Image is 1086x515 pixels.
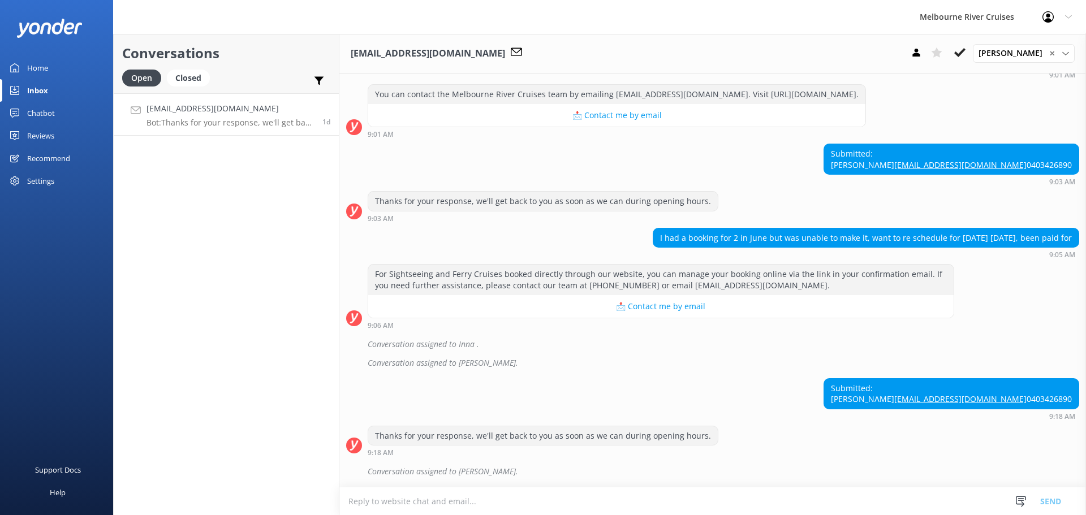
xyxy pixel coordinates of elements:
[368,449,394,456] strong: 9:18 AM
[824,379,1079,409] div: Submitted: [PERSON_NAME] 0403426890
[368,295,954,318] button: 📩 Contact me by email
[27,102,55,124] div: Chatbot
[824,178,1079,185] div: 09:03am 13-Aug-2025 (UTC +10:00) Australia/Sydney
[368,321,954,329] div: 09:06am 13-Aug-2025 (UTC +10:00) Australia/Sydney
[1007,71,1079,79] div: 09:01am 13-Aug-2025 (UTC +10:00) Australia/Sydney
[368,426,718,445] div: Thanks for your response, we'll get back to you as soon as we can during opening hours.
[122,71,167,84] a: Open
[27,170,54,192] div: Settings
[368,192,718,211] div: Thanks for your response, we'll get back to you as soon as we can during opening hours.
[146,102,314,115] h4: [EMAIL_ADDRESS][DOMAIN_NAME]
[114,93,339,136] a: [EMAIL_ADDRESS][DOMAIN_NAME]Bot:Thanks for your response, we'll get back to you as soon as we can...
[27,79,48,102] div: Inbox
[1049,252,1075,258] strong: 9:05 AM
[27,124,54,147] div: Reviews
[824,412,1079,420] div: 09:18am 13-Aug-2025 (UTC +10:00) Australia/Sydney
[1049,72,1075,79] strong: 9:01 AM
[27,147,70,170] div: Recommend
[368,130,866,138] div: 09:01am 13-Aug-2025 (UTC +10:00) Australia/Sydney
[973,44,1075,62] div: Assign User
[653,228,1079,248] div: I had a booking for 2 in June but was unable to make it, want to re schedule for [DATE] [DATE], b...
[824,144,1079,174] div: Submitted: [PERSON_NAME] 0403426890
[368,462,1079,481] div: Conversation assigned to [PERSON_NAME].
[346,462,1079,481] div: 2025-08-12T23:23:59.080
[368,448,718,456] div: 09:18am 13-Aug-2025 (UTC +10:00) Australia/Sydney
[979,47,1049,59] span: [PERSON_NAME]
[167,71,216,84] a: Closed
[346,335,1079,354] div: 2025-08-12T23:11:07.217
[368,322,394,329] strong: 9:06 AM
[368,353,1079,373] div: Conversation assigned to [PERSON_NAME].
[368,104,865,127] button: 📩 Contact me by email
[351,46,505,61] h3: [EMAIL_ADDRESS][DOMAIN_NAME]
[894,393,1027,404] a: [EMAIL_ADDRESS][DOMAIN_NAME]
[50,481,66,504] div: Help
[368,265,954,295] div: For Sightseeing and Ferry Cruises booked directly through our website, you can manage your bookin...
[368,131,394,138] strong: 9:01 AM
[167,70,210,86] div: Closed
[35,458,81,481] div: Support Docs
[1049,413,1075,420] strong: 9:18 AM
[653,250,1079,258] div: 09:05am 13-Aug-2025 (UTC +10:00) Australia/Sydney
[1049,48,1055,59] span: ✕
[322,117,330,127] span: 09:18am 13-Aug-2025 (UTC +10:00) Australia/Sydney
[122,70,161,86] div: Open
[17,19,82,37] img: yonder-white-logo.png
[368,85,865,104] div: You can contact the Melbourne River Cruises team by emailing [EMAIL_ADDRESS][DOMAIN_NAME]. Visit ...
[894,159,1027,170] a: [EMAIL_ADDRESS][DOMAIN_NAME]
[122,42,330,64] h2: Conversations
[368,214,718,222] div: 09:03am 13-Aug-2025 (UTC +10:00) Australia/Sydney
[27,57,48,79] div: Home
[368,335,1079,354] div: Conversation assigned to Inna .
[146,118,314,128] p: Bot: Thanks for your response, we'll get back to you as soon as we can during opening hours.
[346,353,1079,373] div: 2025-08-12T23:11:58.630
[1049,179,1075,185] strong: 9:03 AM
[368,215,394,222] strong: 9:03 AM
